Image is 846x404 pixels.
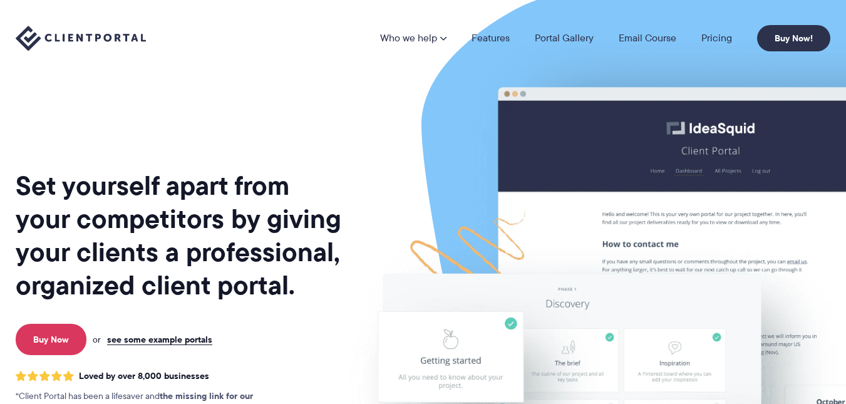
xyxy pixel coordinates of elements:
a: see some example portals [107,334,212,345]
a: Portal Gallery [535,33,594,43]
a: Pricing [701,33,732,43]
a: Buy Now! [757,25,830,51]
a: Who we help [380,33,446,43]
span: Loved by over 8,000 businesses [79,371,209,381]
a: Features [472,33,510,43]
span: or [93,334,101,345]
a: Email Course [619,33,676,43]
a: Buy Now [16,324,86,355]
h1: Set yourself apart from your competitors by giving your clients a professional, organized client ... [16,169,341,302]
